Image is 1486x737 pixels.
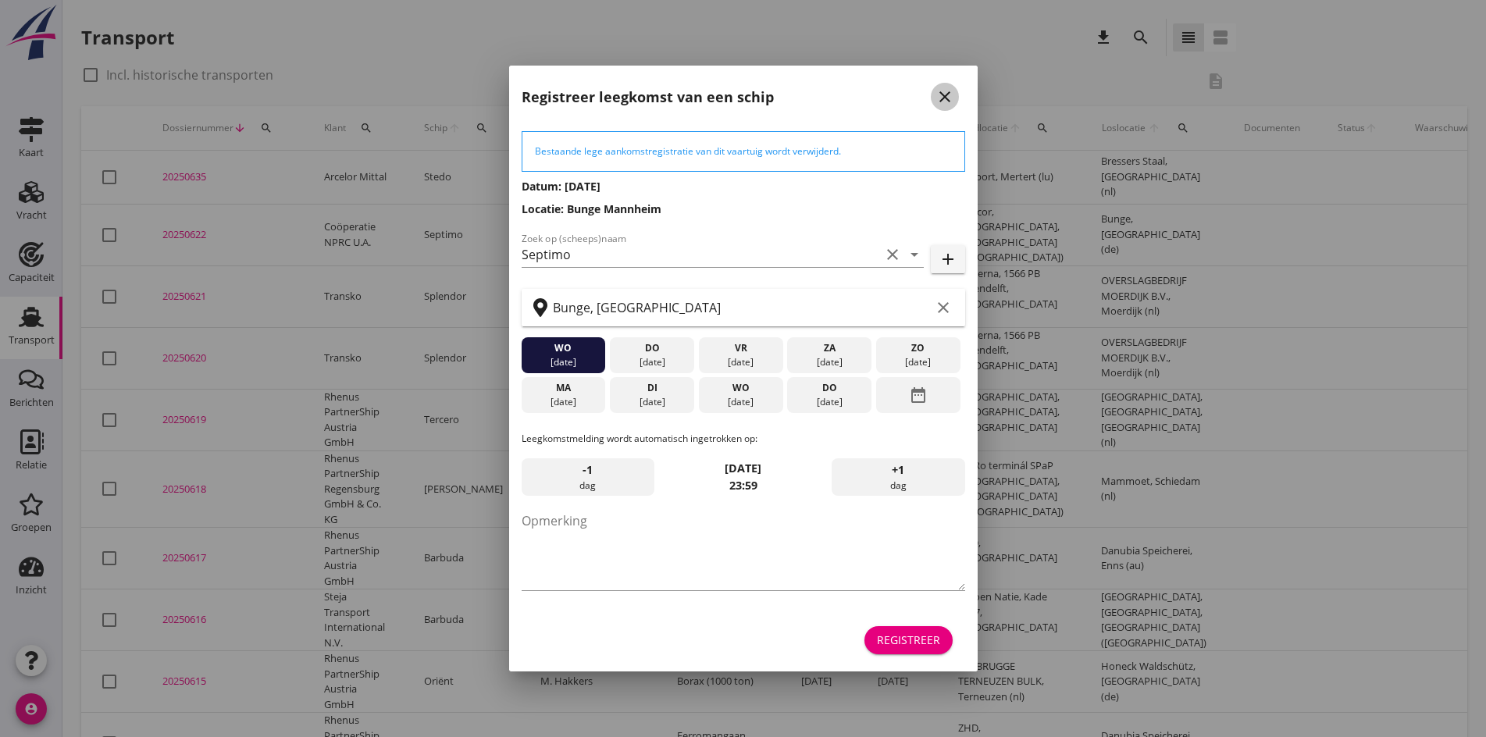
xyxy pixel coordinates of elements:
[832,458,964,496] div: dag
[791,395,868,409] div: [DATE]
[791,381,868,395] div: do
[864,626,953,654] button: Registreer
[522,87,774,108] h2: Registreer leegkomst van een schip
[583,461,593,479] span: -1
[791,341,868,355] div: za
[525,355,601,369] div: [DATE]
[702,381,779,395] div: wo
[935,87,954,106] i: close
[702,341,779,355] div: vr
[877,632,940,648] div: Registreer
[880,355,957,369] div: [DATE]
[525,395,601,409] div: [DATE]
[522,242,880,267] input: Zoek op (scheeps)naam
[614,355,690,369] div: [DATE]
[934,298,953,317] i: clear
[525,381,601,395] div: ma
[702,355,779,369] div: [DATE]
[535,144,952,158] div: Bestaande lege aankomstregistratie van dit vaartuig wordt verwijderd.
[553,295,931,320] input: Zoek op terminal of plaats
[525,341,601,355] div: wo
[725,461,761,475] strong: [DATE]
[522,201,965,217] h3: Locatie: Bunge Mannheim
[614,381,690,395] div: di
[939,250,957,269] i: add
[729,478,757,493] strong: 23:59
[522,508,965,590] textarea: Opmerking
[614,341,690,355] div: do
[905,245,924,264] i: arrow_drop_down
[522,458,654,496] div: dag
[909,381,928,409] i: date_range
[702,395,779,409] div: [DATE]
[522,178,965,194] h3: Datum: [DATE]
[791,355,868,369] div: [DATE]
[522,432,965,446] p: Leegkomstmelding wordt automatisch ingetrokken op:
[892,461,904,479] span: +1
[614,395,690,409] div: [DATE]
[880,341,957,355] div: zo
[883,245,902,264] i: clear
